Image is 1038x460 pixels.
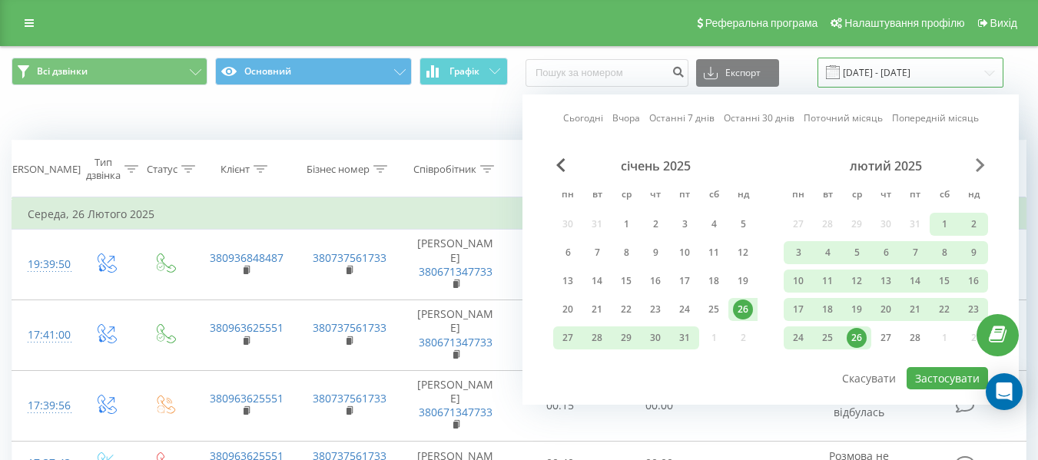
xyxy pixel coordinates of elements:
[876,271,896,291] div: 13
[699,270,728,293] div: сб 18 січ 2025 р.
[419,335,492,349] a: 380671347733
[582,298,612,321] div: вт 21 січ 2025 р.
[842,298,871,321] div: ср 19 лют 2025 р.
[963,299,983,319] div: 23
[210,391,284,405] a: 380963625551
[724,111,794,125] a: Останні 30 днів
[787,184,810,207] abbr: понеділок
[817,243,837,263] div: 4
[784,270,813,293] div: пн 10 лют 2025 р.
[817,328,837,348] div: 25
[587,328,607,348] div: 28
[816,184,839,207] abbr: вівторок
[963,271,983,291] div: 16
[731,184,754,207] abbr: неділя
[12,199,1026,230] td: Середа, 26 Лютого 2025
[615,184,638,207] abbr: середа
[413,163,476,176] div: Співробітник
[12,58,207,85] button: Всі дзвінки
[419,405,492,419] a: 380671347733
[892,111,979,125] a: Попередній місяць
[930,213,959,236] div: сб 1 лют 2025 р.
[616,214,636,234] div: 1
[733,271,753,291] div: 19
[817,271,837,291] div: 11
[645,328,665,348] div: 30
[400,230,511,300] td: [PERSON_NAME]
[28,250,60,280] div: 19:39:50
[959,270,988,293] div: нд 16 лют 2025 р.
[582,270,612,293] div: вт 14 січ 2025 р.
[670,270,699,293] div: пт 17 січ 2025 р.
[733,214,753,234] div: 5
[813,241,842,264] div: вт 4 лют 2025 р.
[28,391,60,421] div: 17:39:56
[930,270,959,293] div: сб 15 лют 2025 р.
[582,326,612,349] div: вт 28 січ 2025 р.
[645,214,665,234] div: 2
[449,66,479,77] span: Графік
[644,184,667,207] abbr: четвер
[28,320,60,350] div: 17:41:00
[904,184,927,207] abbr: п’ятниця
[649,111,715,125] a: Останні 7 днів
[705,17,818,29] span: Реферальна програма
[612,326,641,349] div: ср 29 січ 2025 р.
[871,241,900,264] div: чт 6 лют 2025 р.
[934,271,954,291] div: 15
[563,111,603,125] a: Сьогодні
[959,241,988,264] div: нд 9 лют 2025 р.
[699,298,728,321] div: сб 25 січ 2025 р.
[733,243,753,263] div: 12
[587,299,607,319] div: 21
[616,243,636,263] div: 8
[582,241,612,264] div: вт 7 січ 2025 р.
[900,241,930,264] div: пт 7 лют 2025 р.
[963,243,983,263] div: 9
[847,243,867,263] div: 5
[587,243,607,263] div: 7
[834,367,904,389] button: Скасувати
[784,298,813,321] div: пн 17 лют 2025 р.
[645,271,665,291] div: 16
[612,111,640,125] a: Вчора
[704,299,724,319] div: 25
[905,299,925,319] div: 21
[210,320,284,335] a: 380963625551
[844,17,964,29] span: Налаштування профілю
[558,299,578,319] div: 20
[641,298,670,321] div: чт 23 січ 2025 р.
[86,156,121,182] div: Тип дзвінка
[959,213,988,236] div: нд 2 лют 2025 р.
[675,299,695,319] div: 24
[511,230,610,300] td: 00:08
[553,158,758,174] div: січень 2025
[905,328,925,348] div: 28
[930,298,959,321] div: сб 22 лют 2025 р.
[585,184,609,207] abbr: вівторок
[675,243,695,263] div: 10
[934,214,954,234] div: 1
[553,326,582,349] div: пн 27 січ 2025 р.
[900,270,930,293] div: пт 14 лют 2025 р.
[728,241,758,264] div: нд 12 січ 2025 р.
[728,270,758,293] div: нд 19 січ 2025 р.
[847,328,867,348] div: 26
[930,241,959,264] div: сб 8 лют 2025 р.
[696,59,779,87] button: Експорт
[871,298,900,321] div: чт 20 лют 2025 р.
[699,241,728,264] div: сб 11 січ 2025 р.
[420,58,508,85] button: Графік
[704,271,724,291] div: 18
[612,241,641,264] div: ср 8 січ 2025 р.
[813,270,842,293] div: вт 11 лют 2025 р.
[553,241,582,264] div: пн 6 січ 2025 р.
[702,184,725,207] abbr: субота
[587,271,607,291] div: 14
[704,243,724,263] div: 11
[670,241,699,264] div: пт 10 січ 2025 р.
[784,326,813,349] div: пн 24 лют 2025 р.
[675,328,695,348] div: 31
[558,243,578,263] div: 6
[511,300,610,371] td: 00:07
